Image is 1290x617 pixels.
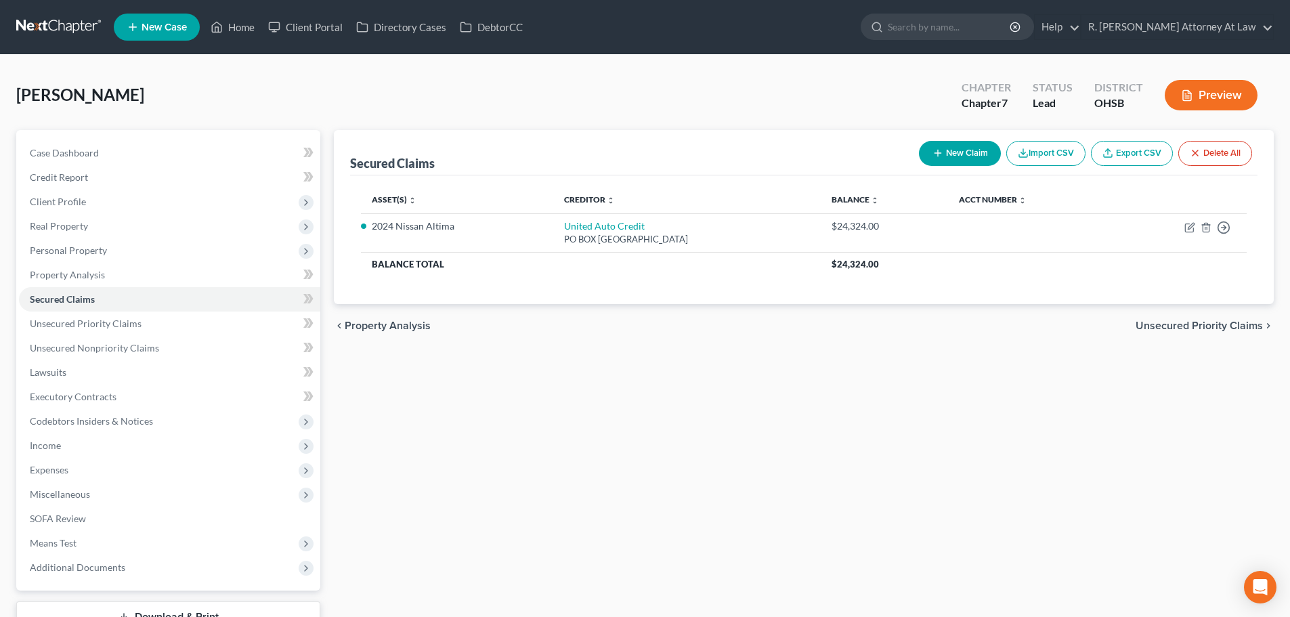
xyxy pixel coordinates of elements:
[19,312,320,336] a: Unsecured Priority Claims
[1094,80,1143,95] div: District
[30,171,88,183] span: Credit Report
[1091,141,1173,166] a: Export CSV
[30,561,125,573] span: Additional Documents
[30,318,142,329] span: Unsecured Priority Claims
[372,219,542,233] li: 2024 Nissan Altima
[350,155,435,171] div: Secured Claims
[1033,80,1073,95] div: Status
[30,391,116,402] span: Executory Contracts
[19,263,320,287] a: Property Analysis
[142,22,187,33] span: New Case
[962,80,1011,95] div: Chapter
[334,320,431,331] button: chevron_left Property Analysis
[30,464,68,475] span: Expenses
[19,507,320,531] a: SOFA Review
[30,537,77,549] span: Means Test
[16,85,144,104] span: [PERSON_NAME]
[19,336,320,360] a: Unsecured Nonpriority Claims
[30,440,61,451] span: Income
[1035,15,1080,39] a: Help
[1165,80,1257,110] button: Preview
[1002,96,1008,109] span: 7
[19,360,320,385] a: Lawsuits
[19,287,320,312] a: Secured Claims
[1081,15,1273,39] a: R. [PERSON_NAME] Attorney At Law
[832,194,879,205] a: Balance unfold_more
[1244,571,1276,603] div: Open Intercom Messenger
[832,259,879,270] span: $24,324.00
[345,320,431,331] span: Property Analysis
[261,15,349,39] a: Client Portal
[204,15,261,39] a: Home
[30,269,105,280] span: Property Analysis
[959,194,1027,205] a: Acct Number unfold_more
[30,220,88,232] span: Real Property
[888,14,1012,39] input: Search by name...
[19,385,320,409] a: Executory Contracts
[30,415,153,427] span: Codebtors Insiders & Notices
[30,293,95,305] span: Secured Claims
[1136,320,1263,331] span: Unsecured Priority Claims
[564,194,615,205] a: Creditor unfold_more
[361,252,821,276] th: Balance Total
[1006,141,1085,166] button: Import CSV
[1094,95,1143,111] div: OHSB
[30,342,159,354] span: Unsecured Nonpriority Claims
[564,220,645,232] a: United Auto Credit
[919,141,1001,166] button: New Claim
[1033,95,1073,111] div: Lead
[1263,320,1274,331] i: chevron_right
[453,15,530,39] a: DebtorCC
[30,488,90,500] span: Miscellaneous
[1018,196,1027,205] i: unfold_more
[372,194,416,205] a: Asset(s) unfold_more
[962,95,1011,111] div: Chapter
[564,233,810,246] div: PO BOX [GEOGRAPHIC_DATA]
[30,513,86,524] span: SOFA Review
[1178,141,1252,166] button: Delete All
[19,141,320,165] a: Case Dashboard
[1136,320,1274,331] button: Unsecured Priority Claims chevron_right
[349,15,453,39] a: Directory Cases
[408,196,416,205] i: unfold_more
[871,196,879,205] i: unfold_more
[334,320,345,331] i: chevron_left
[30,366,66,378] span: Lawsuits
[30,147,99,158] span: Case Dashboard
[30,244,107,256] span: Personal Property
[832,219,937,233] div: $24,324.00
[30,196,86,207] span: Client Profile
[607,196,615,205] i: unfold_more
[19,165,320,190] a: Credit Report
